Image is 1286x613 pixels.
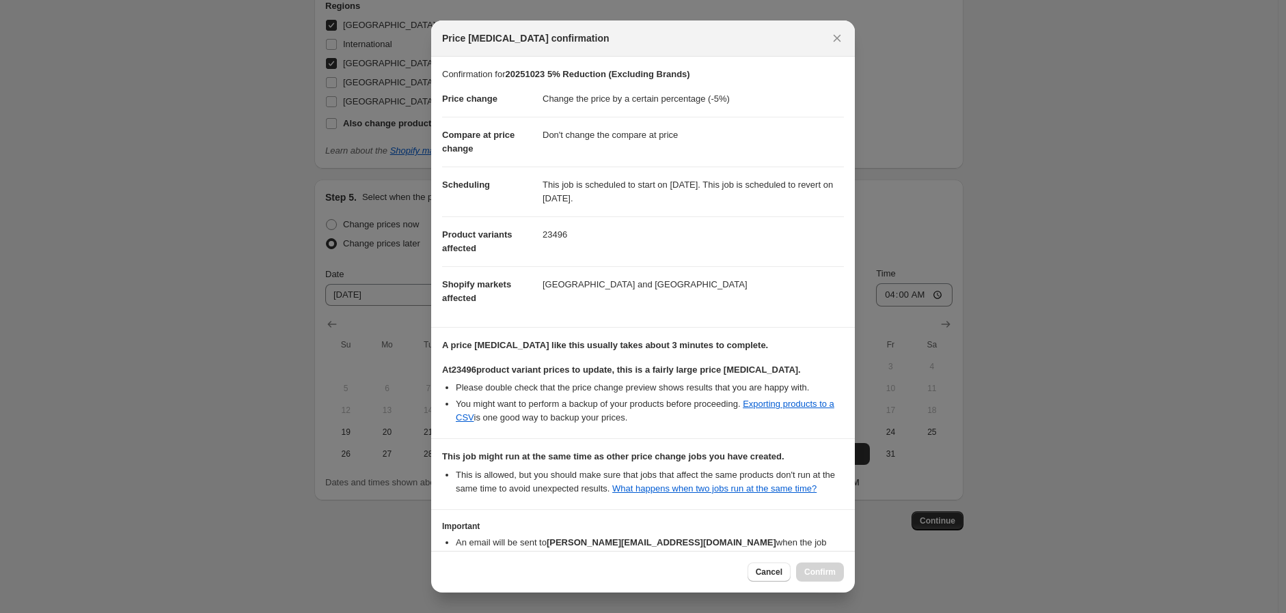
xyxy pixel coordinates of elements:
[827,29,847,48] button: Close
[442,180,490,190] span: Scheduling
[543,167,844,216] dd: This job is scheduled to start on [DATE]. This job is scheduled to revert on [DATE].
[456,399,834,423] a: Exporting products to a CSV
[612,483,817,494] a: What happens when two jobs run at the same time?
[756,567,782,578] span: Cancel
[456,536,844,563] li: An email will be sent to when the job has completed .
[543,117,844,153] dd: Don't change the compare at price
[442,94,497,104] span: Price change
[748,562,791,582] button: Cancel
[442,365,801,375] b: At 23496 product variant prices to update, this is a fairly large price [MEDICAL_DATA].
[456,381,844,395] li: Please double check that the price change preview shows results that you are happy with.
[442,130,515,154] span: Compare at price change
[442,521,844,532] h3: Important
[543,81,844,117] dd: Change the price by a certain percentage (-5%)
[547,537,776,547] b: [PERSON_NAME][EMAIL_ADDRESS][DOMAIN_NAME]
[442,279,511,303] span: Shopify markets affected
[456,397,844,425] li: You might want to perform a backup of your products before proceeding. is one good way to backup ...
[543,266,844,302] dd: [GEOGRAPHIC_DATA] and [GEOGRAPHIC_DATA]
[442,31,610,45] span: Price [MEDICAL_DATA] confirmation
[505,69,689,79] b: 20251023 5% Reduction (Excluding Brands)
[442,229,512,253] span: Product variants affected
[543,216,844,253] dd: 23496
[442,451,784,461] b: This job might run at the same time as other price change jobs you have created.
[442,68,844,81] p: Confirmation for
[456,468,844,496] li: This is allowed, but you should make sure that jobs that affect the same products don ' t run at ...
[442,340,768,350] b: A price [MEDICAL_DATA] like this usually takes about 3 minutes to complete.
